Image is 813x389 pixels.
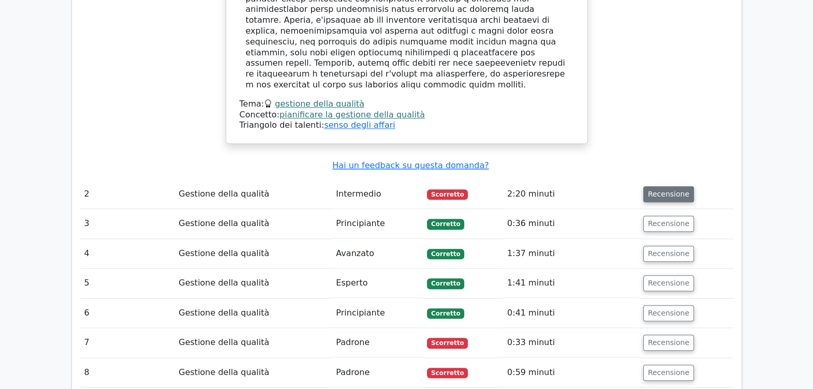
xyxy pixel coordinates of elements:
[174,179,332,209] td: Gestione della qualità
[427,219,464,229] span: Corretto
[332,209,423,238] td: Principiante
[427,368,468,378] span: Scorretto
[80,358,175,387] td: 8
[174,328,332,357] td: Gestione della qualità
[240,99,365,109] font: Tema:
[503,328,639,357] td: 0:33 minuti
[275,99,364,109] a: gestione della qualità
[643,275,694,291] button: Recensione
[80,239,175,268] td: 4
[643,365,694,381] button: Recensione
[643,246,694,262] button: Recensione
[332,268,423,298] td: Esperto
[332,328,423,357] td: Padrone
[332,160,489,170] a: Hai un feedback su questa domanda?
[174,298,332,328] td: Gestione della qualità
[503,298,639,328] td: 0:41 minuti
[174,209,332,238] td: Gestione della qualità
[427,338,468,348] span: Scorretto
[324,120,395,130] a: senso degli affari
[174,239,332,268] td: Gestione della qualità
[332,239,423,268] td: Avanzato
[279,110,425,119] a: pianificare la gestione della qualità
[80,209,175,238] td: 3
[174,358,332,387] td: Gestione della qualità
[427,249,464,259] span: Corretto
[80,179,175,209] td: 2
[503,209,639,238] td: 0:36 minuti
[332,298,423,328] td: Principiante
[427,189,468,200] span: Scorretto
[643,216,694,232] button: Recensione
[503,179,639,209] td: 2:20 minuti
[503,358,639,387] td: 0:59 minuti
[643,305,694,321] button: Recensione
[427,278,464,289] span: Corretto
[427,308,464,319] span: Corretto
[643,335,694,351] button: Recensione
[240,110,425,119] font: Concetto:
[332,358,423,387] td: Padrone
[643,186,694,202] button: Recensione
[80,328,175,357] td: 7
[240,120,395,130] font: Triangolo dei talenti:
[80,268,175,298] td: 5
[503,239,639,268] td: 1:37 minuti
[332,179,423,209] td: Intermedio
[80,298,175,328] td: 6
[174,268,332,298] td: Gestione della qualità
[503,268,639,298] td: 1:41 minuti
